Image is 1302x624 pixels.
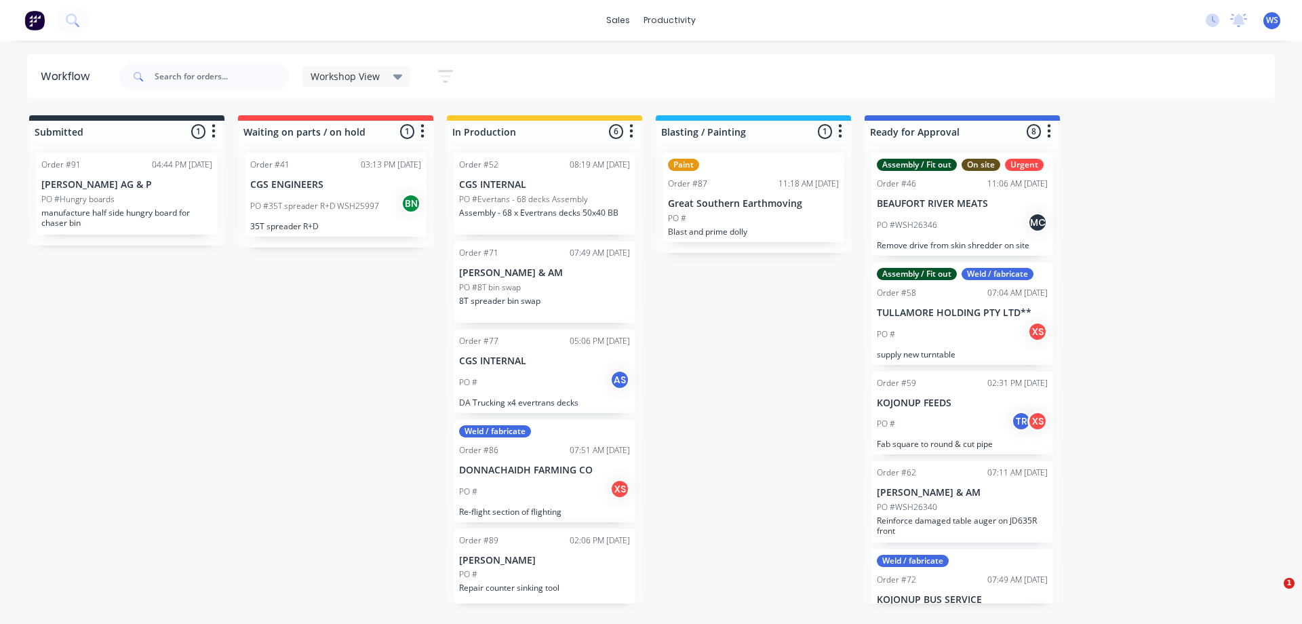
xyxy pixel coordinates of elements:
[962,159,1000,171] div: On site
[877,418,895,430] p: PO #
[459,507,630,517] p: Re-flight section of flighting
[877,287,916,299] div: Order #58
[311,69,380,83] span: Workshop View
[250,179,421,191] p: CGS ENGINEERS
[871,461,1053,543] div: Order #6207:11 AM [DATE][PERSON_NAME] & AMPO #WSH26340Reinforce damaged table auger on JD635R front
[778,178,839,190] div: 11:18 AM [DATE]
[668,198,839,210] p: Great Southern Earthmoving
[459,397,630,408] p: DA Trucking x4 evertrans decks
[361,159,421,171] div: 03:13 PM [DATE]
[1011,411,1031,431] div: TR
[454,153,635,235] div: Order #5208:19 AM [DATE]CGS INTERNALPO #Evertans - 68 decks AssemblyAssembly - 68 x Evertrans dec...
[877,377,916,389] div: Order #59
[877,328,895,340] p: PO #
[250,159,290,171] div: Order #41
[1284,578,1295,589] span: 1
[877,198,1048,210] p: BEAUFORT RIVER MEATS
[610,479,630,499] div: XS
[459,247,498,259] div: Order #71
[41,69,96,85] div: Workflow
[637,10,703,31] div: productivity
[610,370,630,390] div: AS
[871,153,1053,256] div: Assembly / Fit outOn siteUrgentOrder #4611:06 AM [DATE]BEAUFORT RIVER MEATSPO #WSH26346MCRemove d...
[668,178,707,190] div: Order #87
[877,555,949,567] div: Weld / fabricate
[1027,321,1048,342] div: XS
[459,208,630,218] p: Assembly - 68 x Evertrans decks 50x40 BB
[877,594,1048,606] p: KOJONUP BUS SERVICE
[871,372,1053,455] div: Order #5902:31 PM [DATE]KOJONUP FEEDSPO #TRXSFab square to round & cut pipe
[459,444,498,456] div: Order #86
[877,467,916,479] div: Order #62
[570,534,630,547] div: 02:06 PM [DATE]
[1027,212,1048,233] div: MC
[459,425,531,437] div: Weld / fabricate
[459,555,630,566] p: [PERSON_NAME]
[41,208,212,228] p: manufacture half side hungry board for chaser bin
[877,240,1048,250] p: Remove drive from skin shredder on site
[877,159,957,171] div: Assembly / Fit out
[877,397,1048,409] p: KOJONUP FEEDS
[877,307,1048,319] p: TULLAMORE HOLDING PTY LTD**
[459,568,477,581] p: PO #
[459,335,498,347] div: Order #77
[459,159,498,171] div: Order #52
[877,501,937,513] p: PO #WSH26340
[987,178,1048,190] div: 11:06 AM [DATE]
[250,221,421,231] p: 35T spreader R+D
[877,574,916,586] div: Order #72
[41,179,212,191] p: [PERSON_NAME] AG & P
[459,534,498,547] div: Order #89
[877,439,1048,449] p: Fab square to round & cut pipe
[459,281,521,294] p: PO #8T bin swap
[454,420,635,522] div: Weld / fabricateOrder #8607:51 AM [DATE]DONNACHAIDH FARMING COPO #XSRe-flight section of flighting
[41,193,115,206] p: PO #Hungry boards
[663,153,844,242] div: PaintOrder #8711:18 AM [DATE]Great Southern EarthmovingPO #Blast and prime dolly
[36,153,218,235] div: Order #9104:44 PM [DATE][PERSON_NAME] AG & PPO #Hungry boardsmanufacture half side hungry board f...
[454,241,635,323] div: Order #7107:49 AM [DATE][PERSON_NAME] & AMPO #8T bin swap8T spreader bin swap
[962,268,1033,280] div: Weld / fabricate
[459,296,630,306] p: 8T spreader bin swap
[570,335,630,347] div: 05:06 PM [DATE]
[459,355,630,367] p: CGS INTERNAL
[668,159,699,171] div: Paint
[245,153,427,237] div: Order #4103:13 PM [DATE]CGS ENGINEERSPO #35T spreader R+D WSH25997BN35T spreader R+D
[668,212,686,225] p: PO #
[454,529,635,610] div: Order #8902:06 PM [DATE][PERSON_NAME]PO #Repair counter sinking tool
[459,267,630,279] p: [PERSON_NAME] & AM
[459,583,630,593] p: Repair counter sinking tool
[570,247,630,259] div: 07:49 AM [DATE]
[877,268,957,280] div: Assembly / Fit out
[570,444,630,456] div: 07:51 AM [DATE]
[155,63,289,90] input: Search for orders...
[24,10,45,31] img: Factory
[987,467,1048,479] div: 07:11 AM [DATE]
[668,227,839,237] p: Blast and prime dolly
[152,159,212,171] div: 04:44 PM [DATE]
[459,465,630,476] p: DONNACHAIDH FARMING CO
[987,287,1048,299] div: 07:04 AM [DATE]
[987,377,1048,389] div: 02:31 PM [DATE]
[401,193,421,214] div: BN
[570,159,630,171] div: 08:19 AM [DATE]
[459,179,630,191] p: CGS INTERNAL
[459,376,477,389] p: PO #
[41,159,81,171] div: Order #91
[877,178,916,190] div: Order #46
[459,486,477,498] p: PO #
[459,193,588,206] p: PO #Evertans - 68 decks Assembly
[454,330,635,413] div: Order #7705:06 PM [DATE]CGS INTERNALPO #ASDA Trucking x4 evertrans decks
[1027,411,1048,431] div: XS
[871,262,1053,365] div: Assembly / Fit outWeld / fabricateOrder #5807:04 AM [DATE]TULLAMORE HOLDING PTY LTD**PO #XSsupply...
[877,515,1048,536] p: Reinforce damaged table auger on JD635R front
[877,219,937,231] p: PO #WSH26346
[599,10,637,31] div: sales
[1266,14,1278,26] span: WS
[987,574,1048,586] div: 07:49 AM [DATE]
[250,200,379,212] p: PO #35T spreader R+D WSH25997
[1005,159,1044,171] div: Urgent
[877,349,1048,359] p: supply new turntable
[1256,578,1288,610] iframe: Intercom live chat
[877,487,1048,499] p: [PERSON_NAME] & AM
